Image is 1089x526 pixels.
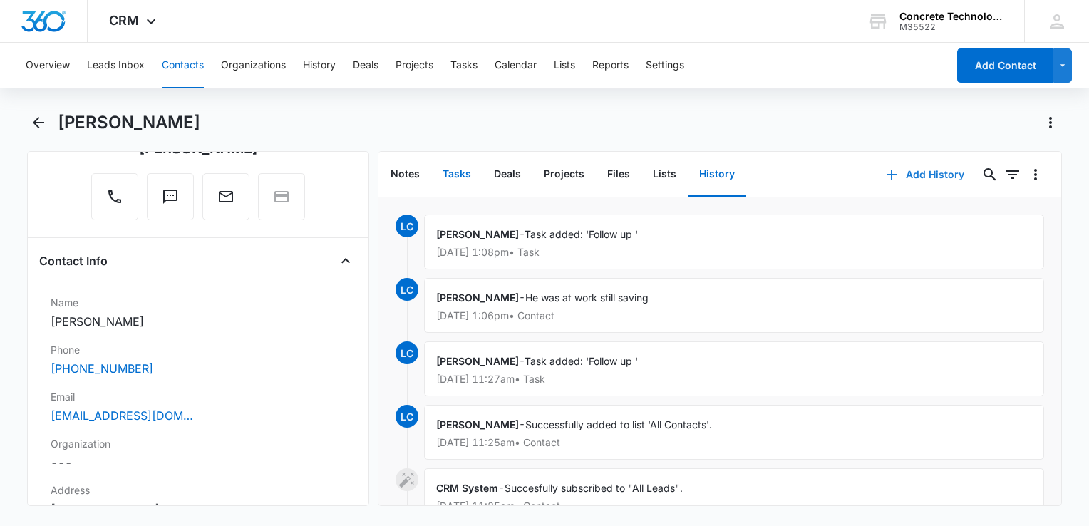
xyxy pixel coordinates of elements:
div: account id [899,22,1003,32]
button: Actions [1039,111,1062,134]
label: Organization [51,436,346,451]
span: Task added: 'Follow up ' [525,355,638,367]
button: Calendar [495,43,537,88]
button: Back [27,111,49,134]
a: [PHONE_NUMBER] [51,360,153,377]
span: [PERSON_NAME] [436,228,519,240]
button: Add Contact [957,48,1053,83]
p: [DATE] 11:27am • Task [436,374,1032,384]
span: LC [396,405,418,428]
button: Notes [379,153,431,197]
span: Succesfully subscribed to "All Leads". [505,482,683,494]
button: Lists [641,153,688,197]
button: Deals [353,43,378,88]
button: Overview [26,43,70,88]
div: - [424,341,1044,396]
div: - [424,278,1044,333]
label: Email [51,389,346,404]
span: CRM System [436,482,498,494]
span: Task added: 'Follow up ' [525,228,638,240]
span: LC [396,215,418,237]
span: CRM [109,13,139,28]
span: LC [396,341,418,364]
dd: [PERSON_NAME] [51,313,346,330]
div: Address[STREET_ADDRESS] [39,477,357,524]
label: Address [51,483,346,497]
span: [PERSON_NAME] [436,418,519,430]
div: Organization--- [39,430,357,477]
span: LC [396,278,418,301]
button: History [303,43,336,88]
p: [DATE] 1:08pm • Task [436,247,1032,257]
a: Text [147,195,194,207]
span: Successfully added to list 'All Contacts'. [525,418,712,430]
label: Phone [51,342,346,357]
div: Email[EMAIL_ADDRESS][DOMAIN_NAME] [39,383,357,430]
button: History [688,153,746,197]
button: Search... [979,163,1001,186]
button: Tasks [431,153,482,197]
h1: [PERSON_NAME] [58,112,200,133]
span: [PERSON_NAME] [436,355,519,367]
p: [DATE] 1:06pm • Contact [436,311,1032,321]
button: Reports [592,43,629,88]
div: - [424,405,1044,460]
button: Tasks [450,43,478,88]
dd: [STREET_ADDRESS] [51,500,346,517]
p: [DATE] 11:25am • Contact [436,438,1032,448]
button: Overflow Menu [1024,163,1047,186]
button: Leads Inbox [87,43,145,88]
div: - [424,468,1044,523]
button: Lists [554,43,575,88]
button: Deals [482,153,532,197]
div: Phone[PHONE_NUMBER] [39,336,357,383]
span: [PERSON_NAME] [436,292,519,304]
button: Call [91,173,138,220]
button: Settings [646,43,684,88]
button: Email [202,173,249,220]
span: He was at work still saving [525,292,649,304]
div: Name[PERSON_NAME] [39,289,357,336]
div: - [424,215,1044,269]
button: Contacts [162,43,204,88]
h4: Contact Info [39,252,108,269]
button: Filters [1001,163,1024,186]
button: Projects [532,153,596,197]
a: [EMAIL_ADDRESS][DOMAIN_NAME] [51,407,193,424]
button: Organizations [221,43,286,88]
a: Call [91,195,138,207]
label: Name [51,295,346,310]
button: Text [147,173,194,220]
dd: --- [51,454,346,471]
button: Close [334,249,357,272]
p: [DATE] 11:25am • Contact [436,501,1032,511]
button: Files [596,153,641,197]
div: account name [899,11,1003,22]
button: Add History [872,158,979,192]
a: Email [202,195,249,207]
button: Projects [396,43,433,88]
